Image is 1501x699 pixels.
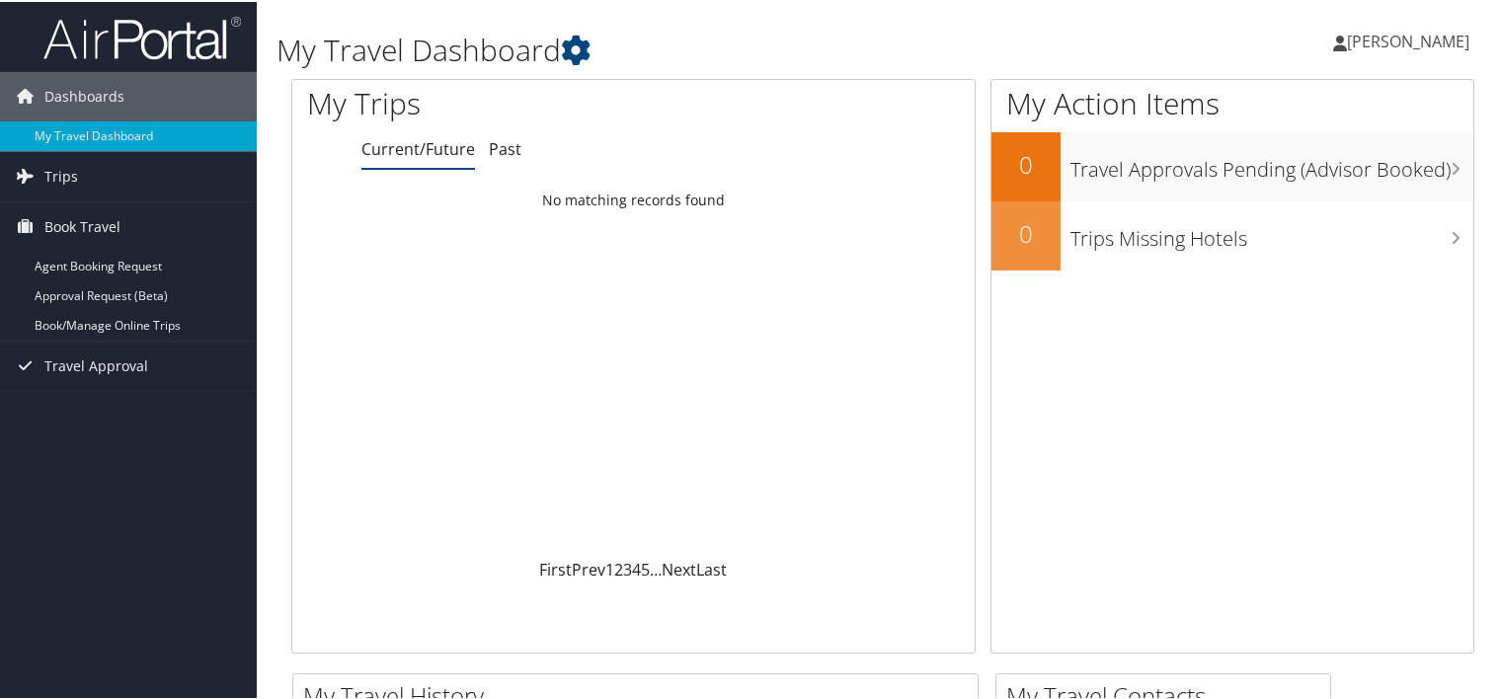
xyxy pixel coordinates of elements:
[1333,10,1489,69] a: [PERSON_NAME]
[662,557,696,579] a: Next
[991,146,1061,180] h2: 0
[623,557,632,579] a: 3
[641,557,650,579] a: 5
[605,557,614,579] a: 1
[44,200,120,250] span: Book Travel
[572,557,605,579] a: Prev
[1070,144,1473,182] h3: Travel Approvals Pending (Advisor Booked)
[276,28,1085,69] h1: My Travel Dashboard
[44,150,78,199] span: Trips
[991,215,1061,249] h2: 0
[991,81,1473,122] h1: My Action Items
[632,557,641,579] a: 4
[43,13,241,59] img: airportal-logo.png
[991,199,1473,269] a: 0Trips Missing Hotels
[650,557,662,579] span: …
[44,340,148,389] span: Travel Approval
[614,557,623,579] a: 2
[696,557,727,579] a: Last
[1347,29,1469,50] span: [PERSON_NAME]
[489,136,521,158] a: Past
[292,181,975,216] td: No matching records found
[539,557,572,579] a: First
[1070,213,1473,251] h3: Trips Missing Hotels
[991,130,1473,199] a: 0Travel Approvals Pending (Advisor Booked)
[307,81,675,122] h1: My Trips
[44,70,124,119] span: Dashboards
[361,136,475,158] a: Current/Future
